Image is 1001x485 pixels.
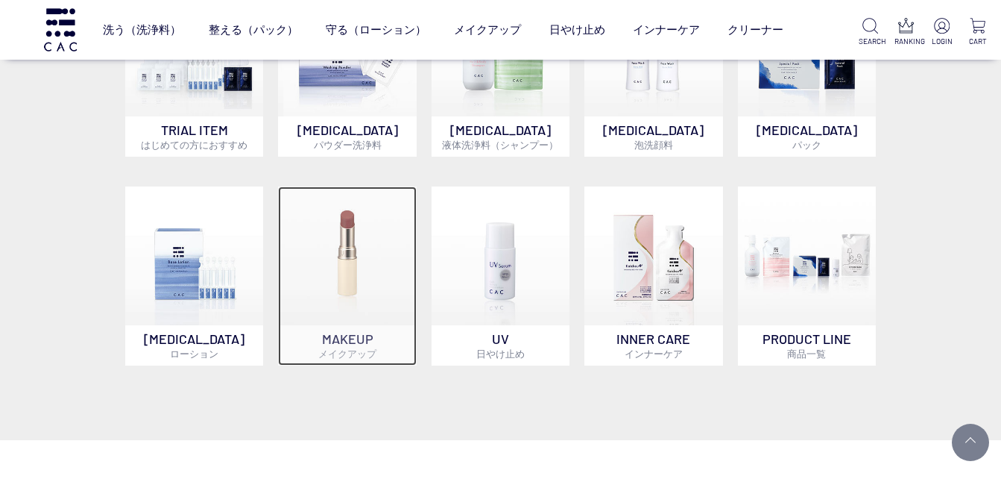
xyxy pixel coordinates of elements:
[633,10,700,49] a: インナーケア
[170,348,218,360] span: ローション
[432,187,569,365] a: UV日やけ止め
[859,18,882,47] a: SEARCH
[125,116,263,157] p: TRIAL ITEM
[930,18,953,47] a: LOGIN
[278,325,416,366] p: MAKEUP
[454,10,521,49] a: メイクアップ
[738,187,876,365] a: PRODUCT LINE商品一覧
[432,325,569,366] p: UV
[432,116,569,157] p: [MEDICAL_DATA]
[966,18,989,47] a: CART
[42,8,79,51] img: logo
[103,10,181,49] a: 洗う（洗浄料）
[787,348,826,360] span: 商品一覧
[125,187,263,365] a: [MEDICAL_DATA]ローション
[476,348,525,360] span: 日やけ止め
[625,348,683,360] span: インナーケア
[314,139,382,151] span: パウダー洗浄料
[318,348,376,360] span: メイクアップ
[894,18,918,47] a: RANKING
[278,116,416,157] p: [MEDICAL_DATA]
[727,10,783,49] a: クリーナー
[738,325,876,366] p: PRODUCT LINE
[141,139,247,151] span: はじめての方におすすめ
[278,187,416,365] a: MAKEUPメイクアップ
[442,139,558,151] span: 液体洗浄料（シャンプー）
[738,116,876,157] p: [MEDICAL_DATA]
[930,36,953,47] p: LOGIN
[859,36,882,47] p: SEARCH
[209,10,298,49] a: 整える（パック）
[125,325,263,366] p: [MEDICAL_DATA]
[584,116,722,157] p: [MEDICAL_DATA]
[584,325,722,366] p: INNER CARE
[792,139,821,151] span: パック
[326,10,426,49] a: 守る（ローション）
[584,187,722,325] img: インナーケア
[634,139,673,151] span: 泡洗顔料
[966,36,989,47] p: CART
[894,36,918,47] p: RANKING
[549,10,605,49] a: 日やけ止め
[584,187,722,365] a: インナーケア INNER CAREインナーケア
